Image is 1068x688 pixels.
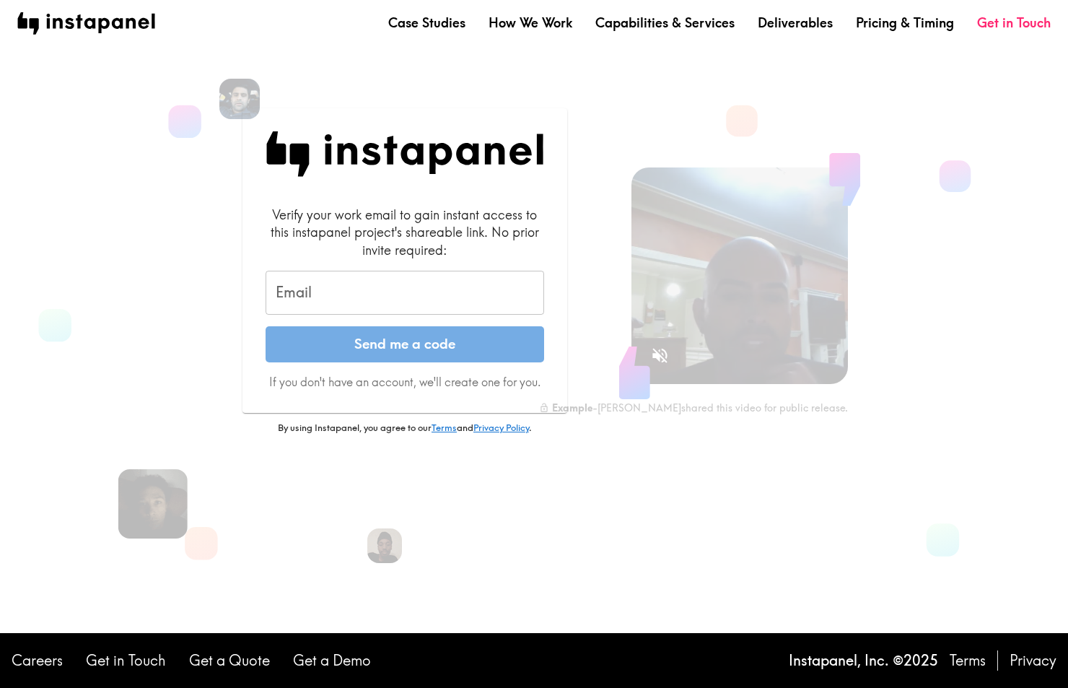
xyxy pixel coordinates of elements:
a: Terms [432,422,457,433]
img: Instapanel [266,131,544,177]
div: Verify your work email to gain instant access to this instapanel project's shareable link. No pri... [266,206,544,259]
a: Privacy Policy [473,422,529,433]
a: Careers [12,650,63,671]
button: Send me a code [266,326,544,362]
button: Sound is off [644,340,675,371]
a: Case Studies [388,14,465,32]
p: By using Instapanel, you agree to our and . [242,422,567,435]
img: Devon [367,528,402,563]
a: How We Work [489,14,572,32]
a: Get in Touch [86,650,166,671]
a: Capabilities & Services [595,14,735,32]
a: Pricing & Timing [856,14,954,32]
img: Ronak [219,79,260,119]
img: instapanel [17,12,155,35]
a: Get in Touch [977,14,1051,32]
a: Get a Demo [293,650,371,671]
b: Example [552,401,592,414]
p: Instapanel, Inc. © 2025 [789,650,938,671]
a: Get a Quote [189,650,270,671]
div: - [PERSON_NAME] shared this video for public release. [539,401,848,414]
a: Privacy [1010,650,1056,671]
a: Deliverables [758,14,833,32]
p: If you don't have an account, we'll create one for you. [266,374,544,390]
img: Cory [118,469,187,539]
a: Terms [950,650,986,671]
